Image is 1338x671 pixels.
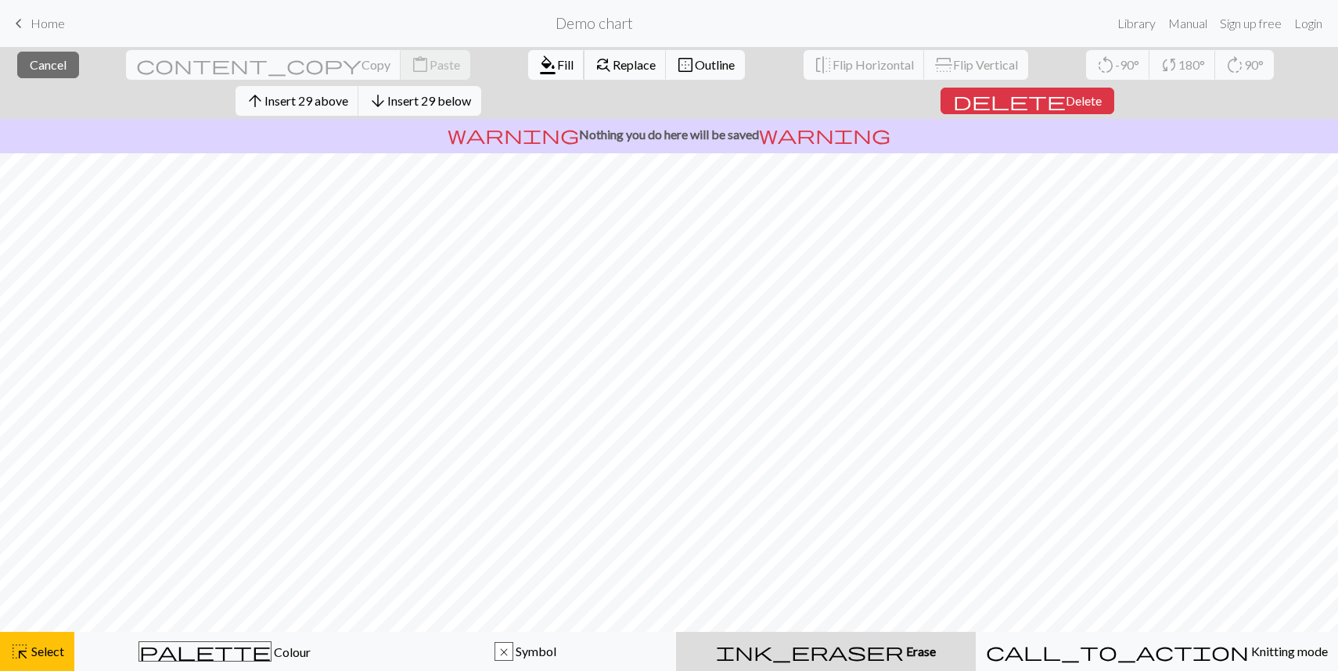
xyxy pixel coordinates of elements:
span: delete [953,90,1066,112]
span: Cancel [30,57,67,72]
span: Fill [557,57,574,72]
span: arrow_downward [369,90,387,112]
span: keyboard_arrow_left [9,13,28,34]
span: border_outer [676,54,695,76]
button: Flip Horizontal [804,50,925,80]
span: palette [139,640,271,662]
button: Colour [74,632,376,671]
button: 90° [1215,50,1274,80]
button: Replace [584,50,667,80]
span: Flip Vertical [953,57,1018,72]
span: content_copy [136,54,361,76]
span: highlight_alt [10,640,29,662]
span: Colour [272,644,311,659]
span: ink_eraser [716,640,904,662]
span: Outline [695,57,735,72]
span: Home [31,16,65,30]
span: Knitting mode [1249,644,1328,658]
button: Outline [666,50,745,80]
span: Select [29,644,64,658]
button: x Symbol [376,632,677,671]
span: arrow_upward [246,90,264,112]
span: -90° [1115,57,1139,72]
span: format_color_fill [538,54,557,76]
span: warning [448,124,579,145]
span: Insert 29 below [387,93,471,108]
button: Erase [676,632,976,671]
span: warning [759,124,890,145]
span: Insert 29 above [264,93,348,108]
button: Knitting mode [976,632,1338,671]
button: Copy [126,50,401,80]
span: Flip Horizontal [833,57,914,72]
span: Copy [361,57,390,72]
p: Nothing you do here will be saved [6,125,1332,144]
span: find_replace [594,54,613,76]
button: Insert 29 above [236,86,359,116]
span: flip [814,54,833,76]
a: Login [1288,8,1329,39]
div: x [495,643,513,662]
a: Manual [1162,8,1214,39]
button: Cancel [17,52,79,78]
button: Fill [528,50,584,80]
span: sync [1160,54,1178,76]
span: Erase [904,644,936,658]
span: call_to_action [986,640,1249,662]
span: flip [933,56,955,74]
h2: Demo chart [556,14,633,32]
button: -90° [1086,50,1150,80]
a: Library [1111,8,1162,39]
button: 180° [1149,50,1216,80]
span: Symbol [513,644,556,658]
a: Home [9,10,65,37]
button: Flip Vertical [924,50,1028,80]
button: Delete [941,88,1114,114]
span: Replace [613,57,656,72]
a: Sign up free [1214,8,1288,39]
span: rotate_left [1096,54,1115,76]
span: 90° [1244,57,1264,72]
span: rotate_right [1225,54,1244,76]
button: Insert 29 below [358,86,481,116]
span: Delete [1066,93,1102,108]
span: 180° [1178,57,1205,72]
